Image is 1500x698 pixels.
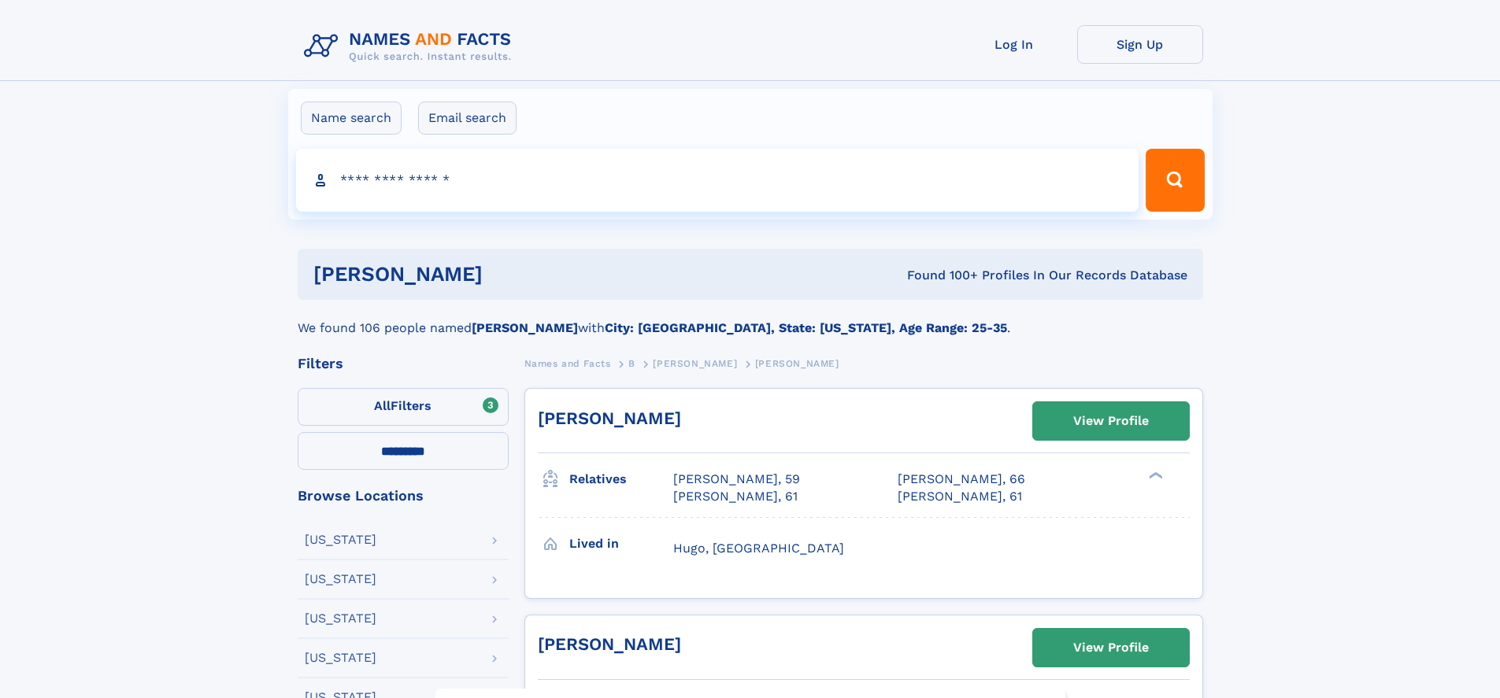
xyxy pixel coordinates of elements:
[653,353,737,373] a: [PERSON_NAME]
[298,356,509,371] div: Filters
[313,264,695,284] h1: [PERSON_NAME]
[1145,471,1164,481] div: ❯
[1077,25,1203,64] a: Sign Up
[951,25,1077,64] a: Log In
[298,388,509,426] label: Filters
[524,353,611,373] a: Names and Facts
[673,488,798,505] a: [PERSON_NAME], 61
[1073,403,1149,439] div: View Profile
[305,573,376,585] div: [US_STATE]
[1073,630,1149,666] div: View Profile
[298,300,1203,338] div: We found 106 people named with .
[673,541,844,556] span: Hugo, [GEOGRAPHIC_DATA]
[305,652,376,664] div: [US_STATE]
[898,471,1025,488] a: [PERSON_NAME], 66
[296,149,1139,212] input: search input
[374,398,391,413] span: All
[694,267,1187,284] div: Found 100+ Profiles In Our Records Database
[298,25,524,68] img: Logo Names and Facts
[569,466,673,493] h3: Relatives
[898,488,1022,505] a: [PERSON_NAME], 61
[305,534,376,546] div: [US_STATE]
[673,471,800,488] a: [PERSON_NAME], 59
[653,358,737,369] span: [PERSON_NAME]
[1033,629,1189,667] a: View Profile
[1033,402,1189,440] a: View Profile
[605,320,1007,335] b: City: [GEOGRAPHIC_DATA], State: [US_STATE], Age Range: 25-35
[301,102,402,135] label: Name search
[538,408,681,428] a: [PERSON_NAME]
[305,612,376,625] div: [US_STATE]
[628,358,635,369] span: B
[472,320,578,335] b: [PERSON_NAME]
[1146,149,1204,212] button: Search Button
[628,353,635,373] a: B
[569,530,673,557] h3: Lived in
[755,358,839,369] span: [PERSON_NAME]
[538,634,681,654] a: [PERSON_NAME]
[418,102,517,135] label: Email search
[298,489,509,503] div: Browse Locations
